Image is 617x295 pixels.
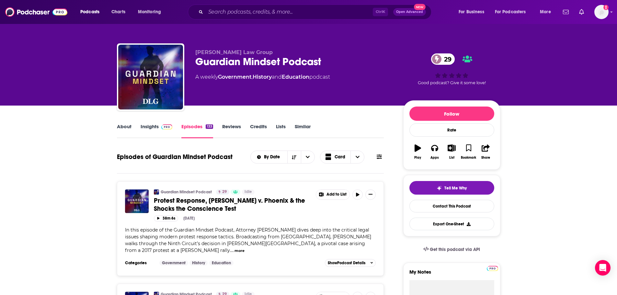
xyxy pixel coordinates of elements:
span: 29 [438,53,455,65]
button: Show More Button [316,190,350,199]
a: 29 [431,53,455,65]
button: tell me why sparkleTell Me Why [409,181,494,195]
span: Charts [111,7,125,17]
a: Episodes133 [181,123,213,138]
span: Add to List [326,192,347,197]
input: Search podcasts, credits, & more... [206,7,373,17]
a: Charts [107,7,129,17]
span: Podcasts [80,7,99,17]
img: Podchaser Pro [161,124,173,130]
a: 29 [216,189,229,195]
a: Government [218,74,252,80]
button: open menu [76,7,108,17]
span: 29 [222,189,227,195]
a: Show notifications dropdown [577,6,587,17]
a: Contact This Podcast [409,200,494,212]
span: Protest Response, [PERSON_NAME] v. Phoenix & the Shocks the Conscience Test [154,197,305,213]
span: Open Advanced [396,10,423,14]
div: 133 [206,124,213,129]
a: Education [282,74,309,80]
h1: Episodes of Guardian Mindset Podcast [117,153,233,161]
span: In this episode of the Guardian Mindset Podcast, Attorney [PERSON_NAME] dives deep into the criti... [125,227,371,253]
span: By Date [264,155,282,159]
span: and [272,74,282,80]
button: more [234,248,245,254]
a: Show notifications dropdown [560,6,571,17]
button: open menu [133,7,169,17]
span: More [540,7,551,17]
div: List [449,156,454,160]
div: Play [414,156,421,160]
span: ... [231,247,234,253]
a: Reviews [222,123,241,138]
img: tell me why sparkle [437,186,442,191]
span: , [252,74,253,80]
button: open menu [301,151,314,163]
a: Protest Response, [PERSON_NAME] v. Phoenix & the Shocks the Conscience Test [154,197,311,213]
a: About [117,123,131,138]
label: My Notes [409,269,494,280]
div: A weekly podcast [195,73,330,81]
a: Similar [295,123,311,138]
button: Share [477,140,494,164]
svg: Add a profile image [603,5,609,10]
button: Export One-Sheet [409,218,494,230]
a: Pro website [487,265,498,271]
span: New [414,4,426,10]
button: Apps [426,140,443,164]
a: Idle [242,189,255,195]
div: Bookmark [461,156,476,160]
a: Lists [276,123,286,138]
span: For Podcasters [495,7,526,17]
button: Play [409,140,426,164]
span: For Business [459,7,484,17]
button: Show More Button [365,189,376,200]
div: 29Good podcast? Give it some love! [403,49,500,89]
button: List [443,140,460,164]
span: Good podcast? Give it some love! [418,80,486,85]
button: 38m 6s [154,215,178,221]
a: Guardian Mindset Podcast [161,189,212,195]
div: Apps [430,156,439,160]
span: Card [335,155,345,159]
button: Sort Direction [287,151,301,163]
button: Follow [409,107,494,121]
div: Rate [409,123,494,137]
div: Open Intercom Messenger [595,260,611,276]
div: [DATE] [183,216,195,221]
button: Open AdvancedNew [393,8,426,16]
img: Podchaser - Follow, Share and Rate Podcasts [5,6,67,18]
span: Monitoring [138,7,161,17]
span: Logged in as ILATeam [594,5,609,19]
h2: Choose List sort [250,151,315,164]
a: History [189,260,208,266]
a: History [253,74,272,80]
div: Search podcasts, credits, & more... [194,5,438,19]
img: Guardian Mindset Podcast [118,45,183,109]
span: Get this podcast via API [430,247,480,252]
span: Show Podcast Details [328,261,365,265]
img: Protest Response, Puente v. Phoenix & the Shocks the Conscience Test [125,189,149,213]
div: Share [481,156,490,160]
a: Government [159,260,188,266]
button: Bookmark [460,140,477,164]
img: User Profile [594,5,609,19]
h3: Categories [125,260,154,266]
span: Ctrl K [373,8,388,16]
button: open menu [454,7,492,17]
button: open menu [535,7,559,17]
a: Education [209,260,234,266]
a: InsightsPodchaser Pro [141,123,173,138]
img: Guardian Mindset Podcast [154,189,159,195]
button: Choose View [320,151,365,164]
button: Show profile menu [594,5,609,19]
a: Get this podcast via API [418,242,486,257]
a: Credits [250,123,267,138]
span: Tell Me Why [444,186,467,191]
img: Podchaser Pro [487,266,498,271]
span: [PERSON_NAME] Law Group [195,49,273,55]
